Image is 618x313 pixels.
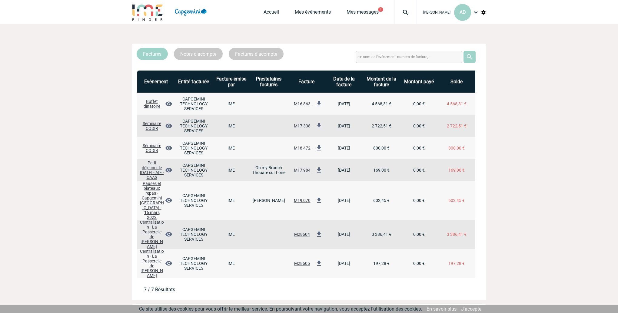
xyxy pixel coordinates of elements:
[427,306,457,312] a: En savoir plus
[363,93,400,115] td: 4 568,31 €
[315,231,323,238] img: download.png
[290,197,323,203] a: M19 070
[325,115,363,137] td: [DATE]
[212,137,250,159] td: IME
[363,115,400,137] td: 2 722,51 €
[400,137,438,159] td: 0,00 €
[315,197,323,204] img: download.png
[315,166,323,174] img: download.png
[140,100,172,106] a: Buffet dinatoire
[325,137,363,159] td: [DATE]
[132,4,163,21] img: IME-Finder
[315,122,323,130] img: download.png
[250,159,287,181] td: Oh my Brunch Thouare sur Loire
[315,144,323,152] img: download.png
[290,260,323,266] a: M28605
[140,260,172,266] a: Centralisation - La Passerelle de [PERSON_NAME]
[140,121,164,131] p: Séminaire CODIR
[290,232,314,237] p: M28604
[140,160,164,180] p: Petit déjeuner le [DATE] - AIE - CAAS
[250,181,287,220] td: [PERSON_NAME]
[140,197,172,203] a: Pauses et plateaux repas - Capgemini [GEOGRAPHIC_DATA] - 16 mars 2022
[290,123,323,128] a: M17 338
[290,198,314,203] p: M19 070
[400,115,438,137] td: 0,00 €
[140,167,172,173] a: Petit déjeuner le [DATE] - AIE - CAAS
[438,181,475,220] td: 602,45 €
[423,10,450,15] span: [PERSON_NAME]
[140,123,172,128] a: Séminaire CODIR
[165,166,172,174] img: look.png
[290,231,323,237] a: M28604
[325,249,363,278] td: [DATE]
[174,48,223,60] a: Notes d'acompte
[438,220,475,249] td: 3 386,41 €
[165,231,172,238] img: look.png
[212,159,250,181] td: IME
[363,181,400,220] td: 602,45 €
[175,181,212,220] td: CAPGEMINI TECHNOLOGY SERVICES
[438,71,475,93] th: Solde
[140,231,172,237] a: Centralisation - La Passerelle de [PERSON_NAME]
[325,181,363,220] td: [DATE]
[175,249,212,278] td: CAPGEMINI TECHNOLOGY SERVICES
[212,249,250,278] td: IME
[438,137,475,159] td: 800,00 €
[165,144,172,152] img: look.png
[325,93,363,115] td: [DATE]
[400,93,438,115] td: 0,00 €
[175,115,212,137] td: CAPGEMINI TECHNOLOGY SERVICES
[175,93,212,115] td: CAPGEMINI TECHNOLOGY SERVICES
[212,181,250,220] td: IME
[363,249,400,278] td: 197,28 €
[400,71,438,93] th: Montant payé
[140,220,164,249] p: Centralisation - La Passerelle de [PERSON_NAME]
[363,159,400,181] td: 169,00 €
[325,159,363,181] td: [DATE]
[250,71,287,93] th: Prestataires facturés
[378,7,383,12] button: 1
[400,159,438,181] td: 0,00 €
[165,260,172,267] img: look.png
[438,115,475,137] td: 2 722,51 €
[325,220,363,249] td: [DATE]
[347,9,379,18] a: Mes messages
[175,159,212,181] td: CAPGEMINI TECHNOLOGY SERVICES
[212,115,250,137] td: IME
[460,9,466,15] span: AD
[363,137,400,159] td: 800,00 €
[290,168,314,173] p: M17 984
[400,249,438,278] td: 0,00 €
[165,122,172,130] img: look.png
[290,261,314,266] p: M28605
[363,71,400,93] th: Montant de la facture
[290,167,323,173] a: M17 984
[165,100,172,107] img: look.png
[315,260,323,267] img: download.png
[139,306,422,312] span: Ce site utilise des cookies pour vous offrir le meilleur service. En poursuivant votre navigation...
[212,71,250,93] th: Facture émise par
[140,99,164,109] p: Buffet dinatoire
[140,249,164,278] p: Centralisation - La Passerelle de [PERSON_NAME]
[356,51,462,63] input: ex: nom de l'évènement, numéro de facture, ...
[175,220,212,249] td: CAPGEMINI TECHNOLOGY SERVICES
[463,51,476,63] img: search-24-px-blanc.png
[290,145,323,150] a: M18 472
[290,101,314,106] p: M16 863
[229,48,284,60] a: Factures d'acompte
[140,181,164,220] p: Pauses et plateaux repas - Capgemini [GEOGRAPHIC_DATA] - 16 mars 2022
[137,48,168,60] a: Factures
[438,93,475,115] td: 4 568,31 €
[175,71,212,93] th: Entité facturée
[290,146,314,150] p: M18 472
[144,287,175,292] div: 7 / 7 Résultats
[315,100,323,107] img: download.png
[140,143,164,153] p: Séminaire CODIR
[175,137,212,159] td: CAPGEMINI TECHNOLOGY SERVICES
[212,220,250,249] td: IME
[287,71,325,93] th: Facture
[363,220,400,249] td: 3 386,41 €
[290,100,323,106] a: M16 863
[400,181,438,220] td: 0,00 €
[212,93,250,115] td: IME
